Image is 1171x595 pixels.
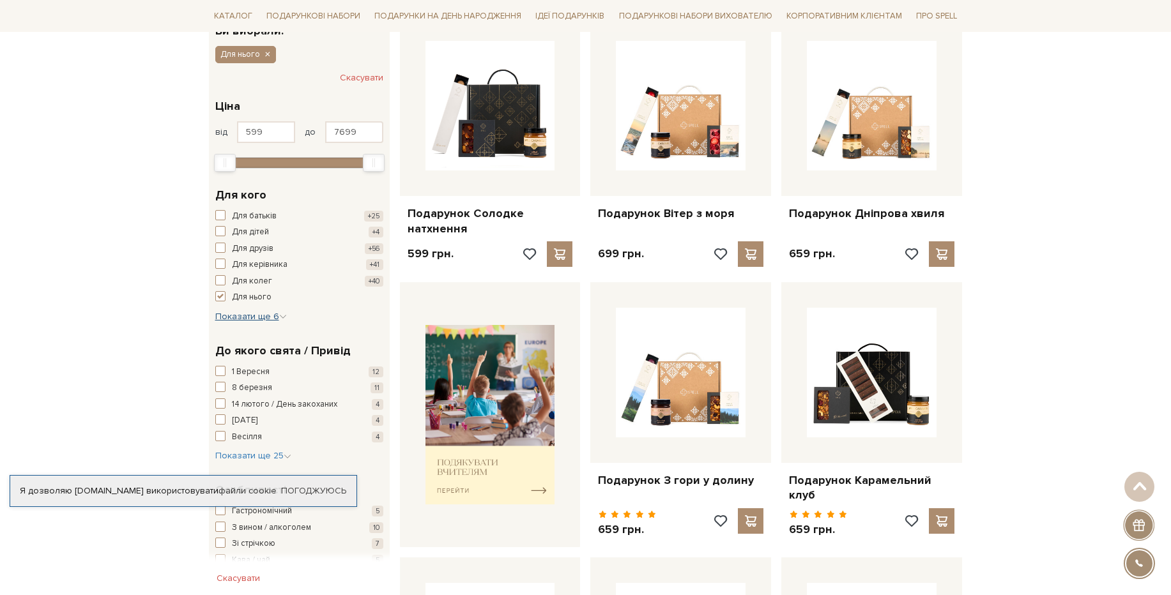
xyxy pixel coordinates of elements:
[372,555,383,566] span: 5
[215,554,383,567] button: Кава / чай 5
[237,121,295,143] input: Ціна
[215,226,383,239] button: Для дітей +4
[10,485,356,497] div: Я дозволяю [DOMAIN_NAME] використовувати
[425,325,555,504] img: banner
[232,431,262,444] span: Весілля
[598,246,644,261] p: 699 грн.
[215,382,383,395] button: 8 березня 11
[232,554,270,567] span: Кава / чай
[232,226,269,239] span: Для дітей
[215,431,383,444] button: Весілля 4
[215,259,383,271] button: Для керівника +41
[372,538,383,549] span: 7
[781,5,907,27] a: Корпоративним клієнтам
[215,522,383,534] button: З вином / алкоголем 10
[215,450,291,461] span: Показати ще 25
[340,68,383,88] button: Скасувати
[232,398,337,411] span: 14 лютого / День закоханих
[789,246,835,261] p: 659 грн.
[372,399,383,410] span: 4
[598,473,763,488] a: Подарунок З гори у долину
[372,415,383,426] span: 4
[215,243,383,255] button: Для друзів +56
[614,5,777,27] a: Подарункові набори вихователю
[232,366,270,379] span: 1 Вересня
[215,342,351,359] span: До якого свята / Привід
[369,6,526,26] a: Подарунки на День народження
[215,505,383,518] button: Гастрономічний 5
[215,275,383,288] button: Для колег +40
[215,366,383,379] button: 1 Вересня 12
[215,538,383,550] button: Зі стрічкою 7
[369,366,383,377] span: 12
[232,505,292,518] span: Гастрономічний
[598,206,763,221] a: Подарунок Вітер з моря
[215,98,240,115] span: Ціна
[232,414,257,427] span: [DATE]
[598,522,656,537] p: 659 грн.
[530,6,609,26] a: Ідеї подарунків
[218,485,277,496] a: файли cookie
[232,243,273,255] span: Для друзів
[261,6,365,26] a: Подарункові набори
[365,243,383,254] span: +56
[209,568,268,589] button: Скасувати
[232,259,287,271] span: Для керівника
[215,449,291,462] button: Показати ще 25
[215,210,383,223] button: Для батьків +25
[789,522,847,537] p: 659 грн.
[408,206,573,236] a: Подарунок Солодке натхнення
[366,259,383,270] span: +41
[215,310,287,323] button: Показати ще 6
[215,311,287,322] span: Показати ще 6
[372,506,383,516] span: 5
[789,206,954,221] a: Подарунок Дніпрова хвиля
[215,186,266,204] span: Для кого
[371,382,383,393] span: 11
[305,126,316,138] span: до
[408,246,454,261] p: 599 грн.
[325,121,383,143] input: Ціна
[364,211,383,222] span: +25
[215,414,383,427] button: [DATE] 4
[215,126,227,138] span: від
[215,291,383,304] button: Для нього
[232,275,272,288] span: Для колег
[911,6,962,26] a: Про Spell
[232,210,277,223] span: Для батьків
[209,6,257,26] a: Каталог
[372,432,383,442] span: 4
[369,522,383,533] span: 10
[281,485,346,497] a: Погоджуюсь
[232,291,272,304] span: Для нього
[369,227,383,237] span: +4
[363,154,385,172] div: Max
[789,473,954,503] a: Подарунок Карамельний клуб
[365,276,383,287] span: +40
[232,382,272,395] span: 8 березня
[232,522,311,534] span: З вином / алкоголем
[214,154,236,172] div: Min
[232,538,275,550] span: Зі стрічкою
[215,46,276,63] button: Для нього
[215,398,383,411] button: 14 лютого / День закоханих 4
[220,49,260,60] span: Для нього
